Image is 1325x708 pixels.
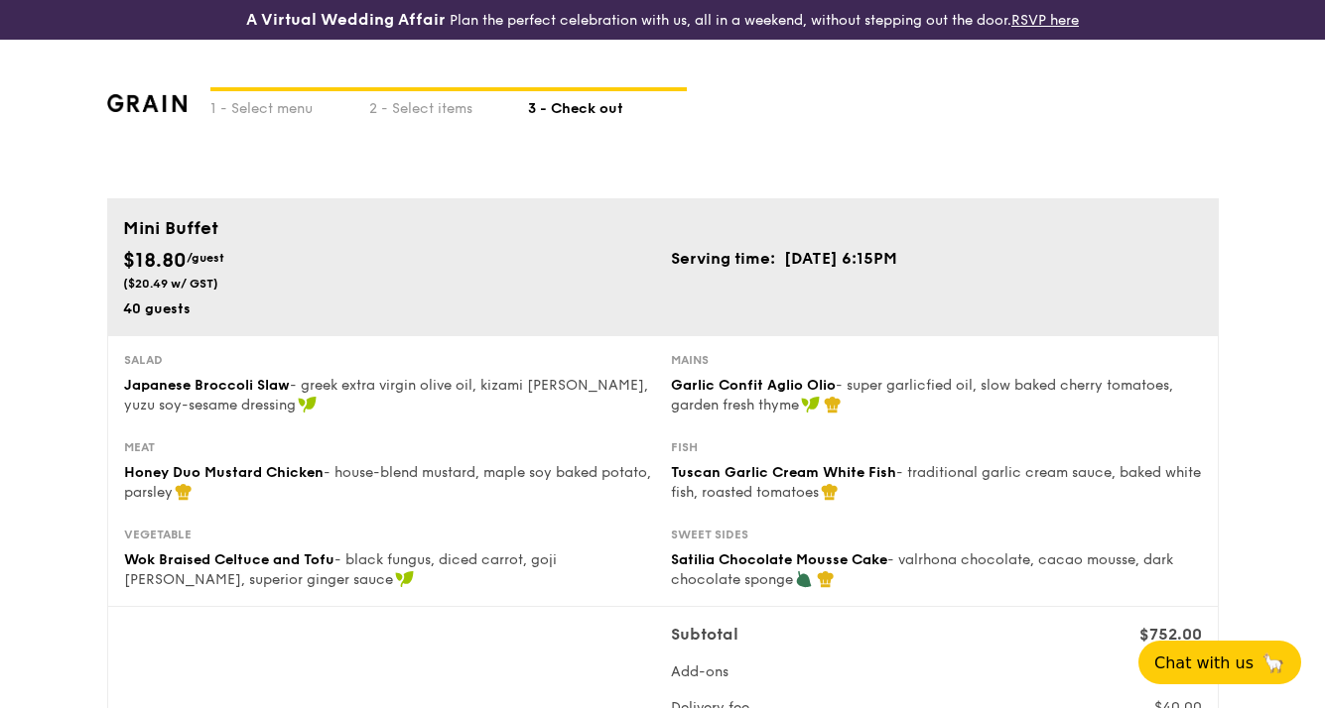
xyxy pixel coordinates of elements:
[107,94,188,112] img: grain-logotype.1cdc1e11.png
[124,377,648,413] span: - greek extra virgin olive oil, kizami [PERSON_NAME], yuzu soy-sesame dressing
[187,251,224,265] span: /guest
[801,396,821,413] img: icon-vegan.f8ff3823.svg
[671,663,729,680] span: Add-ons
[783,246,898,272] td: [DATE] 6:15PM
[824,396,842,413] img: icon-chef-hat.a58ddaea.svg
[671,464,1201,501] span: - traditional garlic cream sauce, baked white fish, roasted tomatoes
[124,352,655,368] div: Salad
[671,246,783,272] td: Serving time:
[528,91,687,119] div: 3 - Check out
[671,625,738,644] span: Subtotal
[671,352,1202,368] div: Mains
[124,377,290,394] span: Japanese Broccoli Slaw
[124,439,655,455] div: Meat
[1139,625,1202,644] span: $752.00
[123,299,655,319] div: 40 guests
[123,214,1203,242] div: Mini Buffet
[123,249,187,273] span: $18.80
[246,8,446,32] h4: A Virtual Wedding Affair
[175,483,193,501] img: icon-chef-hat.a58ddaea.svg
[795,570,813,588] img: icon-vegetarian.fe4039eb.svg
[671,439,1202,455] div: Fish
[124,551,557,588] span: - black fungus, diced carrot, goji [PERSON_NAME], superior ginger sauce
[1261,651,1285,674] span: 🦙
[395,570,415,588] img: icon-vegan.f8ff3823.svg
[671,377,836,394] span: Garlic Confit Aglio Olio
[817,570,835,588] img: icon-chef-hat.a58ddaea.svg
[221,8,1105,32] div: Plan the perfect celebration with us, all in a weekend, without stepping out the door.
[124,527,655,542] div: Vegetable
[1154,653,1254,672] span: Chat with us
[1138,641,1301,684] button: Chat with us🦙
[671,551,887,568] span: Satilia Chocolate Mousse Cake
[671,527,1202,542] div: Sweet sides
[124,464,651,501] span: - house-blend mustard, maple soy baked potato, parsley
[1011,12,1079,29] a: RSVP here
[671,464,896,481] span: Tuscan Garlic Cream White Fish
[671,377,1173,413] span: - super garlicfied oil, slow baked cherry tomatoes, garden fresh thyme
[123,277,218,291] span: ($20.49 w/ GST)
[369,91,528,119] div: 2 - Select items
[671,551,1173,588] span: - valrhona chocolate, cacao mousse, dark chocolate sponge
[210,91,369,119] div: 1 - Select menu
[124,551,334,568] span: Wok Braised Celtuce and Tofu
[821,483,839,501] img: icon-chef-hat.a58ddaea.svg
[124,464,324,481] span: Honey Duo Mustard Chicken
[298,396,318,413] img: icon-vegan.f8ff3823.svg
